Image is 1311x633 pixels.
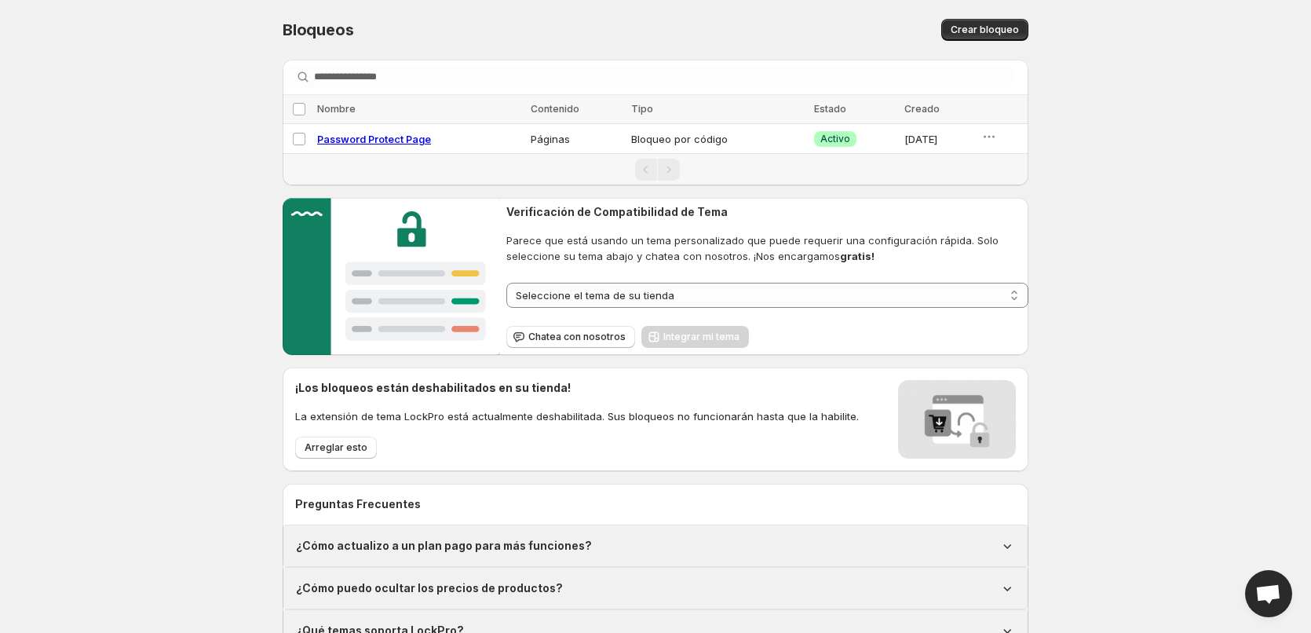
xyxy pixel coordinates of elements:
nav: Paginación [283,153,1028,185]
strong: gratis! [840,250,875,262]
td: Páginas [526,124,626,154]
button: Crear bloqueo [941,19,1028,41]
span: Crear bloqueo [951,24,1019,36]
button: Arreglar esto [295,437,377,459]
span: Bloqueos [283,20,353,39]
span: Tipo [631,103,653,115]
h1: ¿Cómo actualizo a un plan pago para más funciones? [296,538,592,554]
img: Locks disabled [898,380,1016,459]
span: Nombre [317,103,356,115]
div: Open chat [1245,570,1292,617]
p: La extensión de tema LockPro está actualmente deshabilitada. Sus bloqueos no funcionarán hasta qu... [295,408,859,424]
td: Bloqueo por código [626,124,810,154]
span: Activo [820,133,850,145]
td: [DATE] [900,124,977,154]
a: Password Protect Page [317,133,431,145]
h2: ¡Los bloqueos están deshabilitados en su tienda! [295,380,859,396]
h1: ¿Cómo puedo ocultar los precios de productos? [296,580,563,596]
span: Estado [814,103,846,115]
span: Creado [904,103,940,115]
button: Chatea con nosotros [506,326,635,348]
img: Customer support [283,198,500,355]
span: Contenido [531,103,579,115]
h2: Preguntas Frecuentes [295,496,1016,512]
span: Chatea con nosotros [528,331,626,343]
h2: Verificación de Compatibilidad de Tema [506,204,1028,220]
span: Parece que está usando un tema personalizado que puede requerir una configuración rápida. Solo se... [506,232,1028,264]
span: Arreglar esto [305,441,367,454]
